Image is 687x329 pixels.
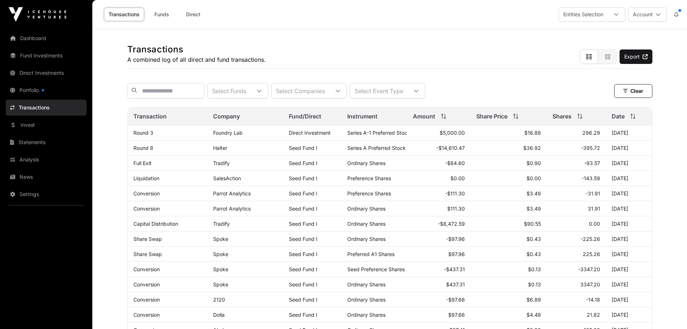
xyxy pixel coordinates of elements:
td: [DATE] [606,186,652,201]
td: -$14,610.47 [407,140,471,156]
span: $3.49 [527,190,541,196]
td: -$97.66 [407,292,471,307]
span: 296.29 [582,130,600,136]
span: Ordinary Shares [347,296,386,303]
a: Conversion [133,190,160,196]
span: Shares [552,112,572,121]
span: $6.89 [527,296,541,303]
td: $437.31 [407,277,471,292]
span: $16.88 [524,130,541,136]
span: Company [213,112,240,121]
span: 3347.20 [580,281,600,287]
span: -225.26 [581,236,600,242]
a: Portfolio [6,82,87,98]
td: -$8,472.59 [407,216,471,231]
a: Settings [6,186,87,202]
td: [DATE] [606,140,652,156]
a: Seed Fund I [289,175,317,181]
td: [DATE] [606,262,652,277]
span: Fund/Direct [289,112,321,121]
a: Direct [179,8,208,21]
div: Select Funds [208,83,251,98]
td: -$84.60 [407,156,471,171]
td: [DATE] [606,216,652,231]
a: Conversion [133,281,160,287]
span: Preference Shares [347,175,391,181]
a: Seed Fund I [289,251,317,257]
td: -$111.30 [407,186,471,201]
td: $111.30 [407,201,471,216]
td: [DATE] [606,292,652,307]
span: Preferred A1 Shares [347,251,395,257]
span: $3.49 [527,205,541,212]
a: Halter [213,145,227,151]
span: -93.57 [584,160,600,166]
a: 2120 [213,296,225,303]
a: Direct Investments [6,65,87,81]
a: Round 8 [133,145,153,151]
a: Parrot Analytics [213,205,251,212]
a: Fund Investments [6,48,87,64]
span: Ordinary Shares [347,236,386,242]
td: $0.00 [407,171,471,186]
a: Seed Fund I [289,145,317,151]
a: Transactions [6,100,87,116]
a: Parrot Analytics [213,190,251,196]
a: Conversion [133,266,160,272]
span: -143.59 [582,175,600,181]
td: $97.66 [407,307,471,322]
a: Conversion [133,312,160,318]
button: Clear [614,84,652,98]
a: Export [620,49,652,64]
a: Seed Fund I [289,296,317,303]
a: Conversion [133,296,160,303]
span: $0.90 [527,160,541,166]
td: $5,000.00 [407,125,471,140]
span: Series A Preferred Stock [347,145,406,151]
a: Seed Fund I [289,312,317,318]
span: Preference Shares [347,190,391,196]
a: Conversion [133,205,160,212]
a: Seed Fund I [289,205,317,212]
span: Ordinary Shares [347,160,386,166]
a: Seed Fund I [289,190,317,196]
a: Statements [6,134,87,150]
a: Dolla [213,312,225,318]
span: -14.18 [586,296,600,303]
span: -31.91 [586,190,600,196]
a: Spoke [213,266,228,272]
a: Tradify [213,160,230,166]
a: Share Swap [133,251,162,257]
span: $4.48 [527,312,541,318]
span: Seed Preference Shares [347,266,405,272]
iframe: Chat Widget [651,294,687,329]
span: 0.00 [589,221,600,227]
span: Date [612,112,625,121]
span: Instrument [347,112,378,121]
button: Account [628,7,667,22]
span: -395.72 [581,145,600,151]
span: $0.00 [527,175,541,181]
p: A combined log of all direct and fund transactions. [127,55,266,64]
a: Seed Fund I [289,236,317,242]
span: $0.13 [528,281,541,287]
img: Icehouse Ventures Logo [9,7,66,22]
span: Amount [413,112,435,121]
td: [DATE] [606,125,652,140]
a: Spoke [213,236,228,242]
span: 21.82 [587,312,600,318]
a: Seed Fund I [289,266,317,272]
span: Series A-1 Preferred Stock [347,130,410,136]
span: $0.43 [527,251,541,257]
a: Spoke [213,281,228,287]
span: $36.92 [523,145,541,151]
span: $90.55 [524,221,541,227]
a: Foundry Lab [213,130,243,136]
span: Direct Investment [289,130,331,136]
a: Share Swap [133,236,162,242]
td: [DATE] [606,156,652,171]
td: [DATE] [606,171,652,186]
a: Full Exit [133,160,151,166]
a: Transactions [104,8,144,21]
span: Share Price [476,112,507,121]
